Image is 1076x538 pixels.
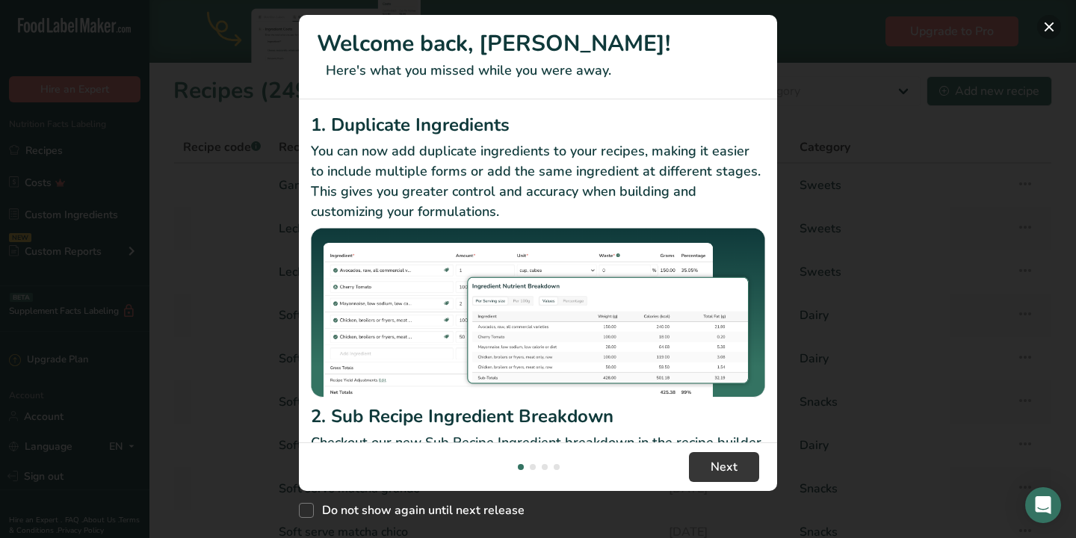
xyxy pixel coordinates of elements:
span: Next [711,458,738,476]
p: Here's what you missed while you were away. [317,61,759,81]
h2: 2. Sub Recipe Ingredient Breakdown [311,403,765,430]
p: You can now add duplicate ingredients to your recipes, making it easier to include multiple forms... [311,141,765,222]
div: Open Intercom Messenger [1025,487,1061,523]
p: Checkout our new Sub Recipe Ingredient breakdown in the recipe builder. You can now see your Reci... [311,433,765,493]
img: Duplicate Ingredients [311,228,765,398]
h1: Welcome back, [PERSON_NAME]! [317,27,759,61]
h2: 1. Duplicate Ingredients [311,111,765,138]
button: Next [689,452,759,482]
span: Do not show again until next release [314,503,525,518]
